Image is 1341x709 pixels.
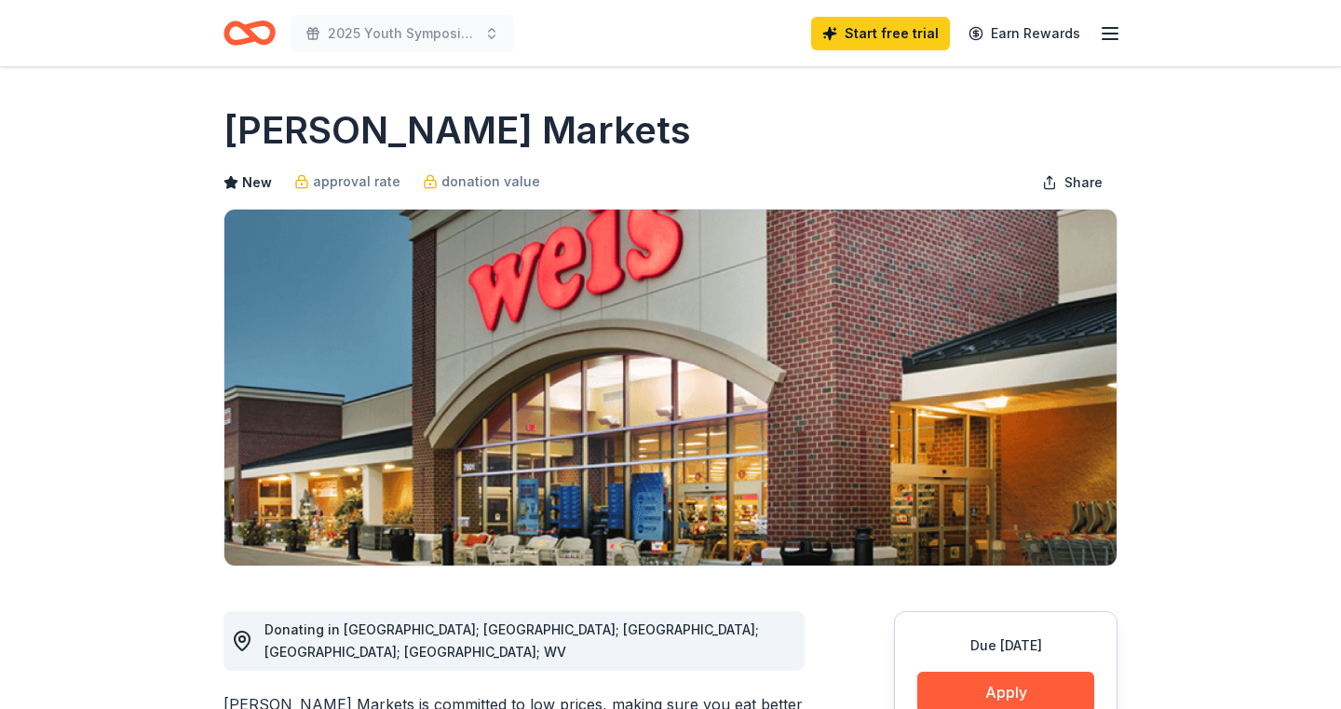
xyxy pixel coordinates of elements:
span: 2025 Youth Symposium [328,22,477,45]
a: Start free trial [811,17,950,50]
a: Earn Rewards [957,17,1091,50]
a: donation value [423,170,540,193]
button: 2025 Youth Symposium [291,15,514,52]
span: donation value [441,170,540,193]
span: New [242,171,272,194]
a: approval rate [294,170,400,193]
button: Share [1027,164,1117,201]
img: Image for Weis Markets [224,210,1117,566]
span: approval rate [313,170,400,193]
span: Share [1064,171,1103,194]
span: Donating in [GEOGRAPHIC_DATA]; [GEOGRAPHIC_DATA]; [GEOGRAPHIC_DATA]; [GEOGRAPHIC_DATA]; [GEOGRAPH... [264,621,759,660]
div: Due [DATE] [917,634,1094,657]
a: Home [223,11,276,55]
h1: [PERSON_NAME] Markets [223,104,691,157]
